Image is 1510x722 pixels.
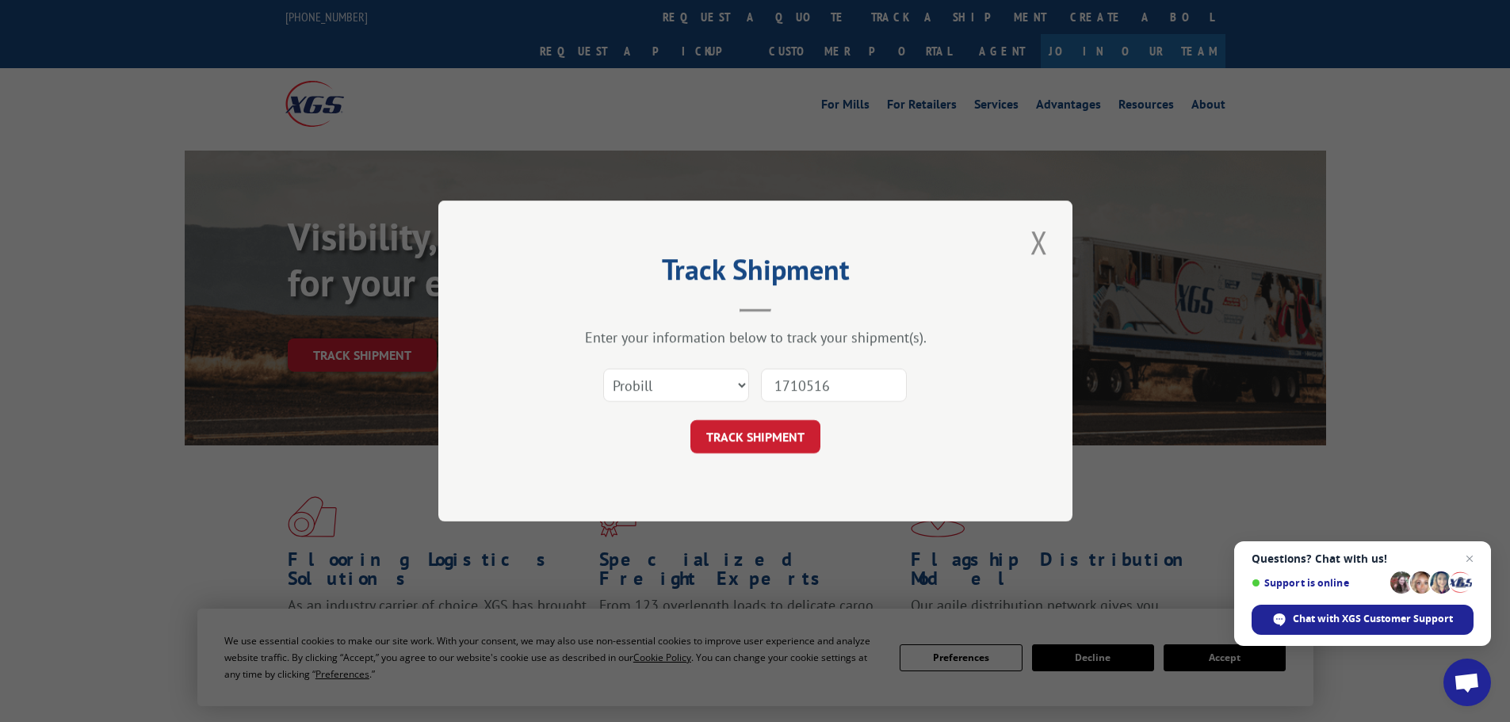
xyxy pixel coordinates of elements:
[518,328,993,346] div: Enter your information below to track your shipment(s).
[1026,220,1053,264] button: Close modal
[1293,612,1453,626] span: Chat with XGS Customer Support
[761,369,907,402] input: Number(s)
[1252,605,1474,635] span: Chat with XGS Customer Support
[1252,577,1385,589] span: Support is online
[1252,552,1474,565] span: Questions? Chat with us!
[690,420,820,453] button: TRACK SHIPMENT
[518,258,993,288] h2: Track Shipment
[1443,659,1491,706] a: Open chat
